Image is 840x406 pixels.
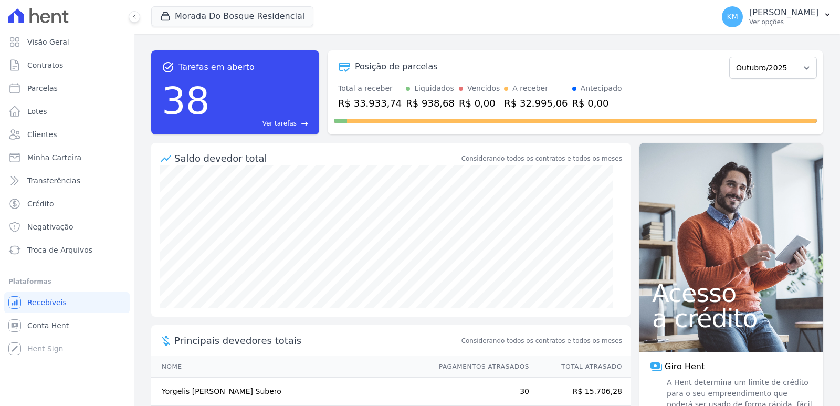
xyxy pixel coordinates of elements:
[429,356,530,378] th: Pagamentos Atrasados
[27,37,69,47] span: Visão Geral
[162,74,210,128] div: 38
[504,96,568,110] div: R$ 32.995,06
[27,83,58,93] span: Parcelas
[572,96,622,110] div: R$ 0,00
[459,96,500,110] div: R$ 0,00
[27,199,54,209] span: Crédito
[581,83,622,94] div: Antecipado
[214,119,309,128] a: Ver tarefas east
[461,154,622,163] div: Considerando todos os contratos e todos os meses
[4,315,130,336] a: Conta Hent
[4,193,130,214] a: Crédito
[414,83,454,94] div: Liquidados
[749,7,819,18] p: [PERSON_NAME]
[4,292,130,313] a: Recebíveis
[27,245,92,255] span: Troca de Arquivos
[162,61,174,74] span: task_alt
[4,147,130,168] a: Minha Carteira
[4,170,130,191] a: Transferências
[27,129,57,140] span: Clientes
[530,378,631,406] td: R$ 15.706,28
[713,2,840,32] button: KM [PERSON_NAME] Ver opções
[8,275,125,288] div: Plataformas
[652,280,811,306] span: Acesso
[467,83,500,94] div: Vencidos
[461,336,622,346] span: Considerando todos os contratos e todos os meses
[27,60,63,70] span: Contratos
[4,55,130,76] a: Contratos
[355,60,438,73] div: Posição de parcelas
[27,320,69,331] span: Conta Hent
[4,32,130,53] a: Visão Geral
[27,152,81,163] span: Minha Carteira
[151,378,429,406] td: Yorgelis [PERSON_NAME] Subero
[27,175,80,186] span: Transferências
[512,83,548,94] div: A receber
[178,61,255,74] span: Tarefas em aberto
[27,222,73,232] span: Negativação
[652,306,811,331] span: a crédito
[727,13,738,20] span: KM
[151,356,429,378] th: Nome
[4,101,130,122] a: Lotes
[151,6,313,26] button: Morada Do Bosque Residencial
[338,83,402,94] div: Total a receber
[4,124,130,145] a: Clientes
[174,151,459,165] div: Saldo devedor total
[4,240,130,261] a: Troca de Arquivos
[262,119,297,128] span: Ver tarefas
[749,18,819,26] p: Ver opções
[301,120,309,128] span: east
[406,96,455,110] div: R$ 938,68
[530,356,631,378] th: Total Atrasado
[27,106,47,117] span: Lotes
[174,334,459,348] span: Principais devedores totais
[665,360,705,373] span: Giro Hent
[27,297,67,308] span: Recebíveis
[4,216,130,237] a: Negativação
[4,78,130,99] a: Parcelas
[429,378,530,406] td: 30
[338,96,402,110] div: R$ 33.933,74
